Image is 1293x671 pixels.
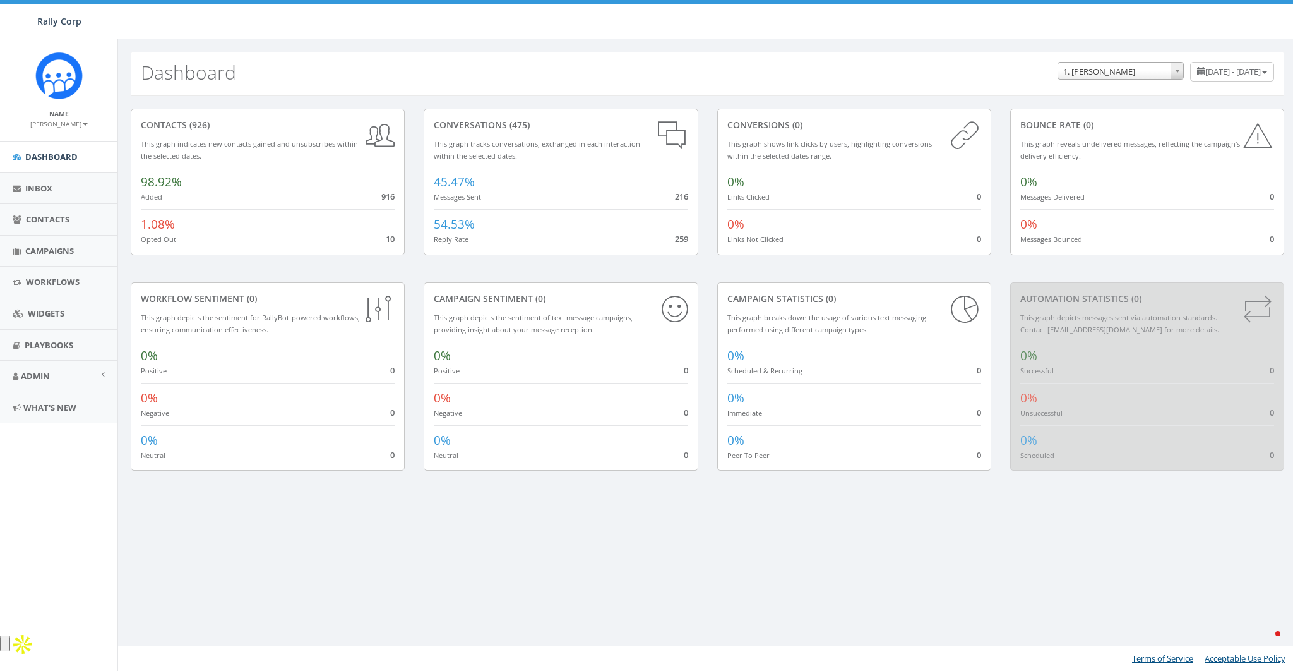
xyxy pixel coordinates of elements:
[21,370,50,382] span: Admin
[977,365,981,376] span: 0
[1058,63,1183,80] span: 1. James Martin
[434,119,688,131] div: conversations
[141,293,395,305] div: Workflow Sentiment
[1270,191,1274,202] span: 0
[141,234,176,244] small: Opted Out
[141,139,358,160] small: This graph indicates new contacts gained and unsubscribes within the selected dates.
[141,119,395,131] div: contacts
[1129,293,1141,305] span: (0)
[1270,407,1274,418] span: 0
[30,118,88,129] a: [PERSON_NAME]
[390,407,395,418] span: 0
[434,313,633,334] small: This graph depicts the sentiment of text message campaigns, providing insight about your message ...
[1205,653,1285,664] a: Acceptable Use Policy
[727,119,981,131] div: conversions
[141,62,236,83] h2: Dashboard
[434,293,688,305] div: Campaign Sentiment
[434,366,460,375] small: Positive
[1020,432,1037,449] span: 0%
[187,119,210,131] span: (926)
[30,119,88,128] small: [PERSON_NAME]
[1132,653,1193,664] a: Terms of Service
[141,390,158,406] span: 0%
[390,449,395,461] span: 0
[1020,408,1063,418] small: Unsuccessful
[26,276,80,287] span: Workflows
[434,348,451,364] span: 0%
[977,191,981,202] span: 0
[1270,365,1274,376] span: 0
[244,293,257,305] span: (0)
[727,390,744,406] span: 0%
[727,408,762,418] small: Immediate
[141,408,169,418] small: Negative
[25,183,52,194] span: Inbox
[49,109,69,118] small: Name
[977,233,981,245] span: 0
[727,293,981,305] div: Campaign Statistics
[28,308,64,319] span: Widgets
[1020,366,1054,375] small: Successful
[25,339,73,351] span: Playbooks
[675,233,688,245] span: 259
[727,348,744,364] span: 0%
[10,632,35,657] img: Apollo
[1020,293,1274,305] div: Automation Statistics
[23,402,76,413] span: What's New
[434,408,462,418] small: Negative
[25,151,78,162] span: Dashboard
[1020,174,1037,190] span: 0%
[507,119,530,131] span: (475)
[727,450,770,460] small: Peer To Peer
[390,365,395,376] span: 0
[141,348,158,364] span: 0%
[434,450,458,460] small: Neutral
[1058,62,1184,80] span: 1. James Martin
[684,365,688,376] span: 0
[386,233,395,245] span: 10
[434,174,475,190] span: 45.47%
[727,432,744,449] span: 0%
[727,192,770,202] small: Links Clicked
[1020,216,1037,233] span: 0%
[1250,628,1280,658] iframe: Intercom live chat
[26,214,69,225] span: Contacts
[533,293,545,305] span: (0)
[790,119,802,131] span: (0)
[727,174,744,190] span: 0%
[141,432,158,449] span: 0%
[434,432,451,449] span: 0%
[434,390,451,406] span: 0%
[727,366,802,375] small: Scheduled & Recurring
[1081,119,1093,131] span: (0)
[684,449,688,461] span: 0
[37,15,81,27] span: Rally Corp
[727,313,926,334] small: This graph breaks down the usage of various text messaging performed using different campaign types.
[727,139,932,160] small: This graph shows link clicks by users, highlighting conversions within the selected dates range.
[1020,450,1054,460] small: Scheduled
[35,52,83,99] img: Icon_1.png
[434,216,475,233] span: 54.53%
[434,192,481,202] small: Messages Sent
[1020,192,1085,202] small: Messages Delivered
[1020,234,1082,244] small: Messages Bounced
[1020,390,1037,406] span: 0%
[381,191,395,202] span: 916
[141,450,165,460] small: Neutral
[1270,449,1274,461] span: 0
[141,216,175,233] span: 1.08%
[1270,233,1274,245] span: 0
[141,192,162,202] small: Added
[141,366,167,375] small: Positive
[977,449,981,461] span: 0
[684,407,688,418] span: 0
[1020,139,1240,160] small: This graph reveals undelivered messages, reflecting the campaign's delivery efficiency.
[727,234,784,244] small: Links Not Clicked
[434,234,468,244] small: Reply Rate
[675,191,688,202] span: 216
[977,407,981,418] span: 0
[727,216,744,233] span: 0%
[434,139,640,160] small: This graph tracks conversations, exchanged in each interaction within the selected dates.
[25,245,74,257] span: Campaigns
[1205,66,1261,77] span: [DATE] - [DATE]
